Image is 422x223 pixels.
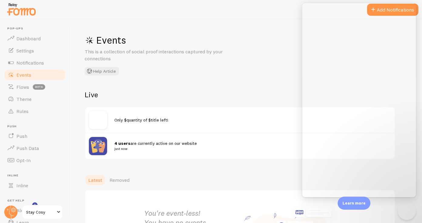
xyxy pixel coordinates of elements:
[302,3,416,197] iframe: Help Scout Beacon - Live Chat, Contact Form, and Knowledge Base
[16,96,32,102] span: Theme
[16,108,29,114] span: Rules
[16,145,39,151] span: Push Data
[7,125,66,128] span: Push
[33,84,45,90] span: beta
[16,84,29,90] span: Flows
[16,72,31,78] span: Events
[7,199,66,203] span: Get Help
[16,133,27,139] span: Push
[7,174,66,178] span: Inline
[4,130,66,142] a: Push
[4,69,66,81] a: Events
[4,179,66,191] a: Inline
[4,142,66,154] a: Push Data
[114,141,130,146] strong: 4 users
[89,137,107,155] img: pageviews.png
[338,197,370,210] div: Learn more
[4,93,66,105] a: Theme
[26,208,55,216] span: Stay Cosy
[114,141,384,152] span: are currently active on our website
[16,35,41,42] span: Dashboard
[16,182,28,188] span: Inline
[85,48,230,62] p: This is a collection of social proof interactions captured by your connections
[7,27,66,31] span: Pop-ups
[114,117,168,123] span: Only $quantity of $title left!
[16,60,44,66] span: Notifications
[85,67,119,75] button: Help Article
[4,32,66,45] a: Dashboard
[4,105,66,117] a: Rules
[4,57,66,69] a: Notifications
[343,200,366,206] p: Learn more
[6,2,37,17] img: fomo-relay-logo-orange.svg
[88,177,102,183] span: Latest
[32,202,38,208] svg: <p>Watch New Feature Tutorials!</p>
[85,34,267,46] h1: Events
[85,174,106,186] a: Latest
[398,202,416,220] iframe: Help Scout Beacon - Close
[22,205,63,219] a: Stay Cosy
[89,111,107,129] img: no_image.svg
[4,154,66,166] a: Opt-In
[106,174,133,186] a: Removed
[85,90,395,99] h2: Live
[4,45,66,57] a: Settings
[4,81,66,93] a: Flows beta
[16,157,31,163] span: Opt-In
[4,204,66,216] a: Alerts
[16,48,34,54] span: Settings
[110,177,130,183] span: Removed
[114,146,384,151] small: just now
